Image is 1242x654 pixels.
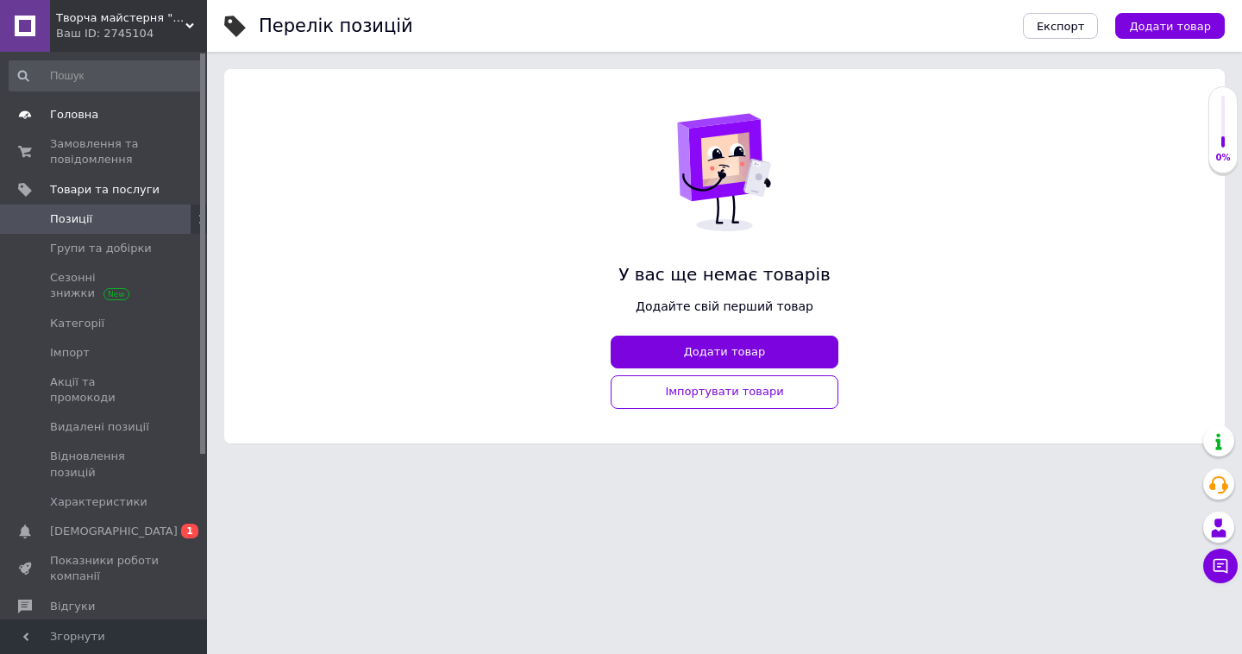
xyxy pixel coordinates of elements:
span: Відновлення позицій [50,449,160,480]
span: Головна [50,107,98,123]
span: Позиції [50,211,92,227]
span: Замовлення та повідомлення [50,136,160,167]
span: Характеристики [50,494,147,510]
span: Імпорт [50,345,90,361]
span: У вас ще немає товарів [611,262,838,287]
input: Пошук [9,60,204,91]
button: Чат з покупцем [1203,549,1238,583]
span: Категорії [50,316,104,331]
span: Додайте свій перший товар [611,298,838,315]
span: Показники роботи компанії [50,553,160,584]
span: [DEMOGRAPHIC_DATA] [50,524,178,539]
span: Відгуки [50,599,95,614]
div: 0% [1209,152,1237,164]
span: 1 [181,524,198,538]
div: Ваш ID: 2745104 [56,26,207,41]
button: Експорт [1023,13,1099,39]
span: Додати товар [1129,20,1211,33]
span: Акції та промокоди [50,374,160,406]
span: Видалені позиції [50,419,149,435]
div: Перелік позицій [259,17,413,35]
button: Додати товар [611,336,838,369]
span: Групи та добірки [50,241,152,256]
span: Сезонні знижки [50,270,160,301]
span: Експорт [1037,20,1085,33]
a: Імпортувати товари [611,375,838,409]
button: Додати товар [1115,13,1225,39]
span: Товари та послуги [50,182,160,198]
span: Творча майстерня "Вільна" [56,10,185,26]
